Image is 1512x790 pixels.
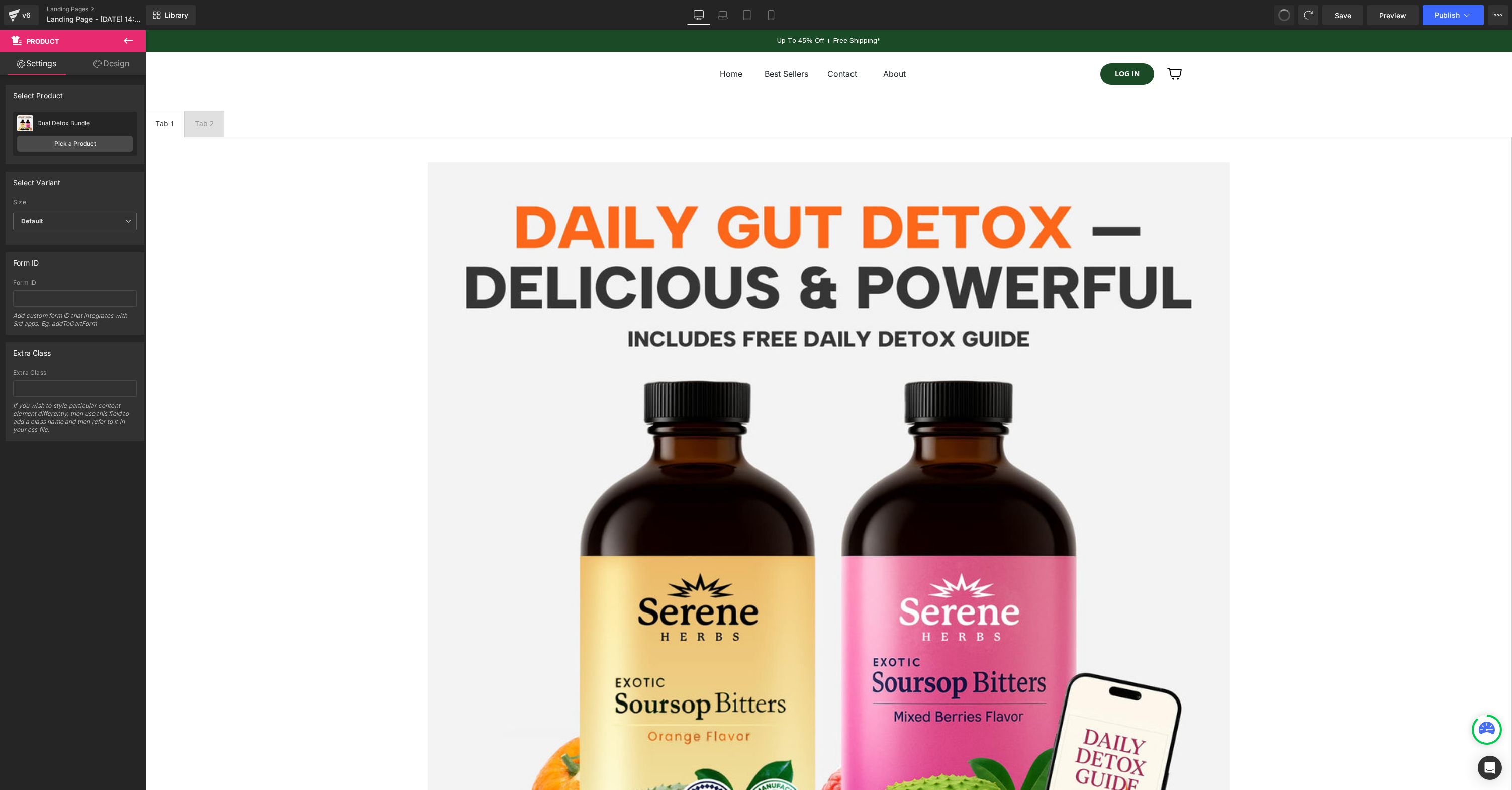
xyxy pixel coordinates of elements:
button: Publish [1423,5,1484,25]
a: Desktop [687,5,711,25]
a: Landing Pages [47,5,162,13]
label: Size [13,199,137,209]
div: Select Product [13,85,63,100]
div: Tab 1 [11,88,29,99]
div: Extra Class [13,343,51,357]
a: v6 [4,5,39,25]
a: About [738,38,761,51]
button: Undo [1274,5,1294,25]
a: New Library [146,5,196,25]
div: Form ID [13,279,137,286]
span: Publish [1435,11,1460,19]
a: Tablet [735,5,759,25]
a: LOG IN [955,33,1009,54]
img: cart [1021,36,1037,52]
a: Pick a Product [17,136,133,152]
button: More [1488,5,1508,25]
div: Form ID [13,253,39,267]
a: Mobile [759,5,783,25]
div: Tab 2 [50,88,68,99]
a: Contact [682,38,712,51]
div: Add custom form ID that integrates with 3rd apps. Eg: addToCartForm [13,312,137,334]
span: Save [1335,10,1351,21]
a: Laptop [711,5,735,25]
div: Select Variant [13,172,61,187]
span: Product [27,37,59,45]
b: Default [21,217,43,225]
a: Best Sellers [619,38,663,51]
div: Open Intercom Messenger [1478,756,1502,780]
a: Preview [1367,5,1419,25]
div: v6 [20,9,33,22]
div: Extra Class [13,369,137,376]
span: Preview [1379,10,1406,21]
div: Dual Detox Bundle [37,120,133,127]
button: Redo [1298,5,1318,25]
span: Landing Page - [DATE] 14:32:29 [47,15,143,23]
span: Library [165,11,188,20]
div: If you wish to style particular content element differently, then use this field to add a class n... [13,402,137,441]
a: Home [575,38,597,51]
span: Up To 45% Off + Free Shipping* [632,6,735,17]
img: pImage [17,115,33,131]
a: Design [75,52,148,75]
